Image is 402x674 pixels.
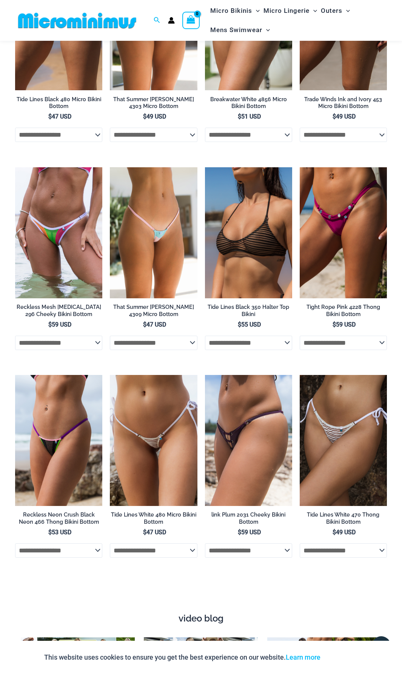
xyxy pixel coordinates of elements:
h2: Tight Rope Pink 4228 Thong Bikini Bottom [300,304,387,318]
img: Tight Rope Pink 4228 Thong 01 [300,167,387,298]
a: Tide Lines White 480 Micro Bikini Bottom [110,511,197,528]
a: Tide Lines White 470 Thong Bikini Bottom [300,511,387,528]
a: Reckless Neon Crush Black Neon 466 Thong Bikini Bottom [15,511,102,528]
a: Breakwater White 4856 Micro Bikini Bottom [205,96,292,113]
h2: link Plum 2031 Cheeky Bikini Bottom [205,511,292,525]
bdi: 47 USD [143,321,166,328]
span: $ [333,113,336,120]
img: Reckless Neon Crush Black Neon 466 Thong 01 [15,375,102,506]
span: $ [238,113,241,120]
span: $ [48,529,52,536]
span: Micro Bikinis [210,1,252,20]
h2: Tide Lines Black 350 Halter Top Bikini [205,304,292,318]
span: Outers [321,1,342,20]
bdi: 53 USD [48,529,71,536]
a: Tide Lines Black 350 Halter Top Bikini [205,304,292,321]
bdi: 59 USD [333,321,356,328]
button: Accept [326,648,358,666]
span: Menu Toggle [252,1,260,20]
bdi: 59 USD [238,529,261,536]
h2: Reckless Neon Crush Black Neon 466 Thong Bikini Bottom [15,511,102,525]
img: Tide Lines White 470 Thong 01 [300,375,387,506]
span: Menu Toggle [262,20,270,40]
img: Tide Lines Black 350 Halter Top 01 [205,167,292,298]
h2: Tide Lines Black 480 Micro Bikini Bottom [15,96,102,110]
span: $ [333,321,336,328]
a: Reckless Mesh [MEDICAL_DATA] 296 Cheeky Bikini Bottom [15,304,102,321]
a: Link Plum 2031 Cheeky 03Link Plum 2031 Cheeky 04Link Plum 2031 Cheeky 04 [205,375,292,506]
span: $ [143,113,146,120]
span: Menu Toggle [342,1,350,20]
h2: Tide Lines White 470 Thong Bikini Bottom [300,511,387,525]
h2: Tide Lines White 480 Micro Bikini Bottom [110,511,197,525]
bdi: 55 USD [238,321,261,328]
span: $ [48,113,52,120]
a: Tight Rope Pink 4228 Thong 01Tight Rope Pink 4228 Thong 02Tight Rope Pink 4228 Thong 02 [300,167,387,298]
a: OutersMenu ToggleMenu Toggle [319,1,352,20]
h2: That Summer [PERSON_NAME] 4303 Micro Bottom [110,96,197,110]
span: $ [333,529,336,536]
bdi: 49 USD [143,113,166,120]
a: View Shopping Cart, empty [182,12,200,29]
span: $ [238,321,241,328]
h2: Trade Winds Ink and Ivory 453 Micro Bikini Bottom [300,96,387,110]
img: Link Plum 2031 Cheeky 03 [205,375,292,506]
p: This website uses cookies to ensure you get the best experience on our website. [44,652,320,663]
span: Menu Toggle [310,1,317,20]
a: Reckless Mesh High Voltage 296 Cheeky 01Reckless Mesh High Voltage 3480 Crop Top 296 Cheeky 04Rec... [15,167,102,298]
img: MM SHOP LOGO FLAT [15,12,139,29]
bdi: 47 USD [48,113,71,120]
a: Tide Lines White 480 Micro 01Tide Lines White 480 Micro 02Tide Lines White 480 Micro 02 [110,375,197,506]
a: Account icon link [168,17,175,24]
a: That Summer [PERSON_NAME] 4303 Micro Bottom [110,96,197,113]
h2: Breakwater White 4856 Micro Bikini Bottom [205,96,292,110]
a: Tide Lines White 470 Thong 01Tide Lines White 470 Thong 02Tide Lines White 470 Thong 02 [300,375,387,506]
a: Mens SwimwearMenu ToggleMenu Toggle [208,20,272,40]
h4: video blog [21,613,381,624]
bdi: 49 USD [333,113,356,120]
a: Reckless Neon Crush Black Neon 466 Thong 01Reckless Neon Crush Black Neon 466 Thong 03Reckless Ne... [15,375,102,506]
span: $ [238,529,241,536]
a: Tight Rope Pink 4228 Thong Bikini Bottom [300,304,387,321]
h2: Reckless Mesh [MEDICAL_DATA] 296 Cheeky Bikini Bottom [15,304,102,318]
a: Trade Winds Ink and Ivory 453 Micro Bikini Bottom [300,96,387,113]
img: Tide Lines White 480 Micro 01 [110,375,197,506]
h2: That Summer [PERSON_NAME] 4309 Micro Bottom [110,304,197,318]
img: That Summer Dawn 4309 Micro 02 [110,167,197,298]
bdi: 47 USD [143,529,166,536]
a: That Summer [PERSON_NAME] 4309 Micro Bottom [110,304,197,321]
span: $ [48,321,52,328]
a: Tide Lines Black 480 Micro Bikini Bottom [15,96,102,113]
bdi: 59 USD [48,321,71,328]
bdi: 51 USD [238,113,261,120]
span: Mens Swimwear [210,20,262,40]
a: That Summer Dawn 4309 Micro 02That Summer Dawn 4309 Micro 01That Summer Dawn 4309 Micro 01 [110,167,197,298]
a: Tide Lines Black 350 Halter Top 01Tide Lines Black 350 Halter Top 480 Micro 01Tide Lines Black 35... [205,167,292,298]
bdi: 49 USD [333,529,356,536]
img: Reckless Mesh High Voltage 296 Cheeky 01 [15,167,102,298]
a: Micro LingerieMenu ToggleMenu Toggle [262,1,319,20]
span: $ [143,321,146,328]
span: $ [143,529,146,536]
a: Learn more [286,653,320,661]
a: Search icon link [154,16,160,25]
span: Micro Lingerie [263,1,310,20]
a: Micro BikinisMenu ToggleMenu Toggle [208,1,262,20]
a: link Plum 2031 Cheeky Bikini Bottom [205,511,292,528]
